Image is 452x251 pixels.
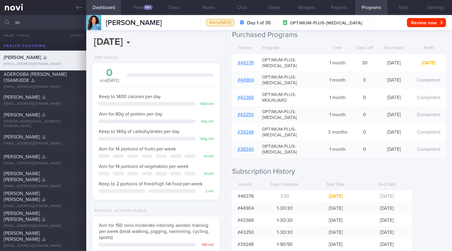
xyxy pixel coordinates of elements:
[262,144,319,155] span: OPTIMUM-PLUS-[MEDICAL_DATA]
[92,56,118,60] div: Diet (Daily)
[290,20,362,26] span: OPTIMUM-PLUS-[MEDICAL_DATA]
[199,137,214,141] div: 140 g left
[380,206,394,211] span: [DATE]
[4,55,41,60] span: [PERSON_NAME]
[62,29,86,42] button: Chats
[4,85,83,89] div: [EMAIL_ADDRESS][DOMAIN_NAME]
[92,209,147,213] div: Physical Activity Goals
[353,91,377,104] div: 0
[262,57,319,69] span: OPTIMUM-PLUS-[MEDICAL_DATA]
[4,231,40,242] span: [PERSON_NAME] [PERSON_NAME]
[99,147,176,151] span: Aim for 14 portions of fruits per week
[232,214,259,226] div: # 43368
[4,135,40,139] span: [PERSON_NAME]
[259,202,310,214] div: 1-30 / 30
[322,57,353,69] div: 1 month
[262,109,319,121] span: OPTIMUM-PLUS-[MEDICAL_DATA]
[329,242,343,247] span: [DATE]
[353,109,377,121] div: 0
[262,127,319,138] span: OPTIMUM-PLUS-[MEDICAL_DATA]
[232,190,259,202] div: # 46378
[377,57,411,69] div: [DATE]
[237,147,254,152] a: #38340
[411,126,446,138] div: Completed
[232,30,446,39] h2: Purchased Programs
[4,191,40,202] span: [PERSON_NAME] [PERSON_NAME]
[322,74,353,86] div: 1 month
[259,179,310,191] div: Days Complete
[380,242,394,247] span: [DATE]
[4,119,83,129] div: [PERSON_NAME][EMAIL_ADDRESS][DOMAIN_NAME]
[411,91,446,104] div: Completed
[262,75,319,86] span: OPTIMUM-PLUS-[MEDICAL_DATA]
[232,202,259,214] div: # 44904
[98,68,121,84] div: kcal [DATE]
[353,42,377,54] div: Days Left
[206,19,234,26] div: Starts [DATE]
[310,179,361,191] div: Start Date
[377,91,411,104] div: [DATE]
[411,74,446,86] div: Completed
[238,60,254,65] a: #46378
[407,18,446,27] button: Review now
[329,218,343,223] span: [DATE]
[262,92,319,104] span: OPTIMUM-PLUS-MOUNJARO
[106,19,162,26] span: [PERSON_NAME]
[4,141,83,146] div: [EMAIL_ADDRESS][DOMAIN_NAME]
[99,94,161,99] span: Keep to 1400 calories per day
[322,109,353,121] div: 1 month
[411,109,446,121] div: Completed
[377,74,411,86] div: [DATE]
[361,179,412,191] div: End Date
[199,243,214,247] div: 150 left
[259,214,310,226] div: 1-30 / 30
[4,113,40,117] span: [PERSON_NAME]
[322,42,353,54] div: Time
[4,95,40,100] span: [PERSON_NAME]
[329,194,343,199] span: [DATE]
[322,126,353,138] div: 3 months
[322,143,353,155] div: 1 month
[237,112,254,117] a: #43250
[4,204,83,209] div: [EMAIL_ADDRESS][DOMAIN_NAME]
[247,20,271,26] strong: Day 1 of 30
[329,206,343,211] span: [DATE]
[199,154,214,159] div: 14 left
[4,211,40,222] span: [PERSON_NAME] [PERSON_NAME]
[259,238,310,250] div: 1-90 / 90
[199,119,214,124] div: 80 g left
[4,244,83,248] div: [EMAIL_ADDRESS][DOMAIN_NAME]
[98,68,121,78] div: 0
[4,224,83,228] div: [EMAIL_ADDRESS][DOMAIN_NAME]
[237,78,254,82] a: #44904
[232,167,446,176] h2: Subscription History
[259,190,310,202] div: 1 / 30
[144,5,153,10] div: 68+
[353,143,377,155] div: 0
[259,226,310,238] div: 1-30 / 30
[4,72,67,83] span: ADEROGBA [PERSON_NAME] OSAMUEDE
[377,143,411,155] div: [DATE]
[99,181,203,186] span: Keep to 2 portions of fried/high fat food per week
[411,143,446,155] div: Completed
[199,102,214,107] div: 1400 left
[199,189,214,194] div: 2 left
[377,109,411,121] div: [DATE]
[329,230,343,235] span: [DATE]
[4,184,83,189] div: [EMAIL_ADDRESS][DOMAIN_NAME]
[411,42,446,54] div: Starts
[4,62,83,67] div: [EMAIL_ADDRESS][DOMAIN_NAME]
[259,42,322,54] div: Program
[237,95,254,100] a: #43368
[4,171,40,182] span: [PERSON_NAME] [PERSON_NAME]
[411,57,446,69] div: [DATE]
[99,223,209,240] span: Aim for 150 mins moderate intensity aerobic training per week (brisk walking, jogging, swimming, ...
[353,74,377,86] div: 0
[237,130,254,135] a: #39248
[99,164,188,169] span: Aim for 14 portions of vegetables per week
[99,112,162,116] span: Aim for 80g of protein per day
[232,179,259,191] div: Invoice
[380,218,394,223] span: [DATE]
[232,226,259,238] div: # 43250
[353,126,377,138] div: 0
